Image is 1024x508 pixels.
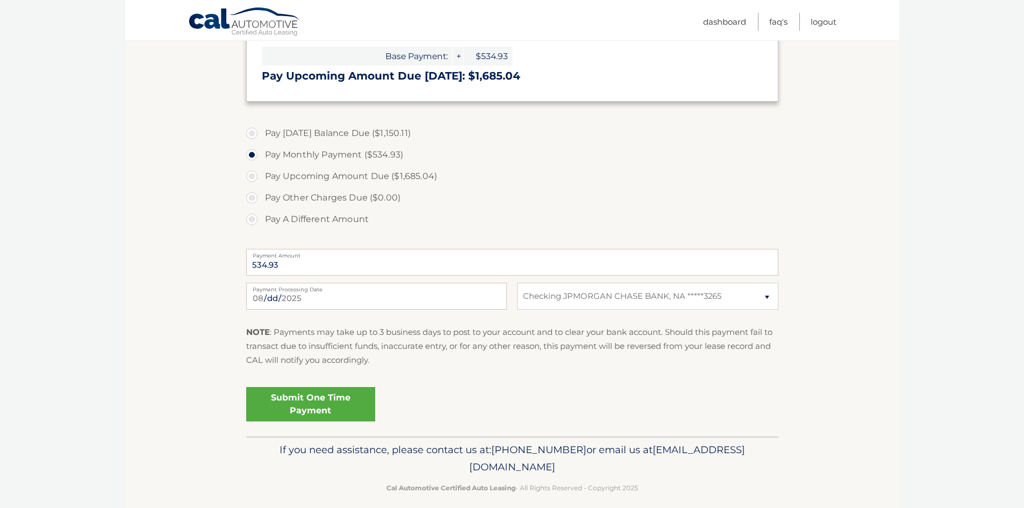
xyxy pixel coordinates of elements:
strong: NOTE [246,327,270,337]
label: Payment Processing Date [246,283,507,291]
label: Pay Monthly Payment ($534.93) [246,144,778,166]
strong: Cal Automotive Certified Auto Leasing [386,484,515,492]
a: Cal Automotive [188,7,301,38]
label: Pay [DATE] Balance Due ($1,150.11) [246,123,778,144]
label: Payment Amount [246,249,778,257]
input: Payment Amount [246,249,778,276]
input: Payment Date [246,283,507,310]
label: Pay A Different Amount [246,209,778,230]
p: If you need assistance, please contact us at: or email us at [253,441,771,476]
p: : Payments may take up to 3 business days to post to your account and to clear your bank account.... [246,325,778,368]
label: Pay Upcoming Amount Due ($1,685.04) [246,166,778,187]
span: $534.93 [464,47,512,66]
h3: Pay Upcoming Amount Due [DATE]: $1,685.04 [262,69,763,83]
span: [PHONE_NUMBER] [491,443,586,456]
span: [EMAIL_ADDRESS][DOMAIN_NAME] [469,443,745,473]
a: FAQ's [769,13,787,31]
p: - All Rights Reserved - Copyright 2025 [253,482,771,493]
label: Pay Other Charges Due ($0.00) [246,187,778,209]
a: Submit One Time Payment [246,387,375,421]
span: + [453,47,463,66]
a: Dashboard [703,13,746,31]
span: Base Payment: [262,47,452,66]
a: Logout [811,13,836,31]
